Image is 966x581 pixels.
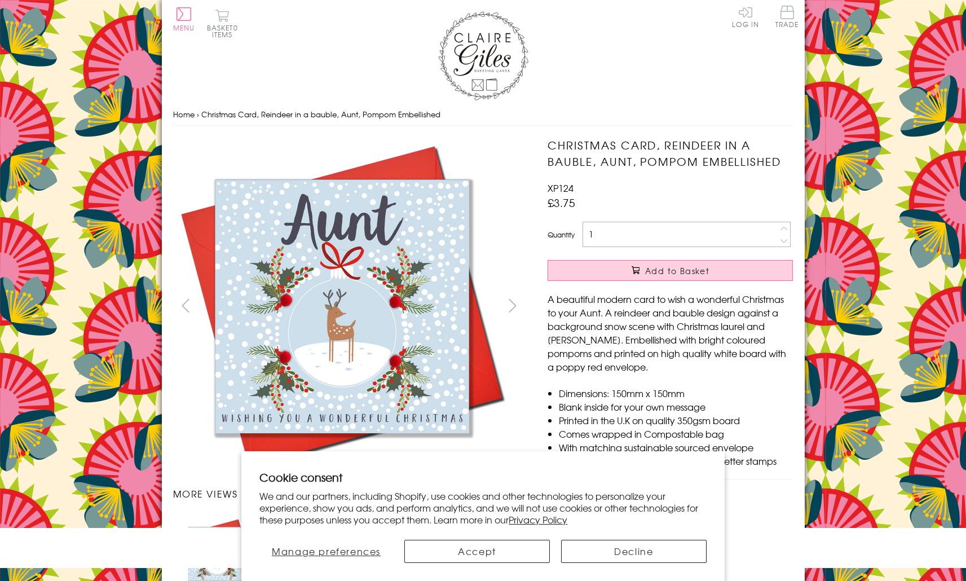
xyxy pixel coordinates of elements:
[559,400,793,413] li: Blank inside for your own message
[775,6,799,30] a: Trade
[559,413,793,427] li: Printed in the U.K on quality 350gsm board
[500,293,525,318] button: next
[438,11,528,100] img: Claire Giles Greetings Cards
[548,260,793,281] button: Add to Basket
[404,540,550,563] button: Accept
[509,513,567,526] a: Privacy Policy
[561,540,707,563] button: Decline
[548,137,793,170] h1: Christmas Card, Reindeer in a bauble, Aunt, Pompom Embellished
[548,230,575,240] label: Quantity
[201,109,440,120] span: Christmas Card, Reindeer in a bauble, Aunt, Pompom Embellished
[259,490,707,525] p: We and our partners, including Shopify, use cookies and other technologies to personalize your ex...
[525,137,863,476] img: Christmas Card, Reindeer in a bauble, Aunt, Pompom Embellished
[207,9,238,38] button: Basket0 items
[645,265,709,276] span: Add to Basket
[548,195,575,210] span: £3.75
[559,427,793,441] li: Comes wrapped in Compostable bag
[173,137,511,476] img: Christmas Card, Reindeer in a bauble, Aunt, Pompom Embellished
[559,386,793,400] li: Dimensions: 150mm x 150mm
[732,6,759,28] a: Log In
[775,6,799,28] span: Trade
[173,23,195,33] span: Menu
[272,544,381,558] span: Manage preferences
[197,109,199,120] span: ›
[548,181,574,195] span: XP124
[173,7,195,31] button: Menu
[173,487,526,500] h3: More views
[548,292,793,373] p: A beautiful modern card to wish a wonderful Christmas to your Aunt. A reindeer and bauble design ...
[173,293,199,318] button: prev
[212,23,238,39] span: 0 items
[559,441,793,454] li: With matching sustainable sourced envelope
[173,109,195,120] a: Home
[259,469,707,485] h2: Cookie consent
[173,103,793,126] nav: breadcrumbs
[259,540,393,563] button: Manage preferences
